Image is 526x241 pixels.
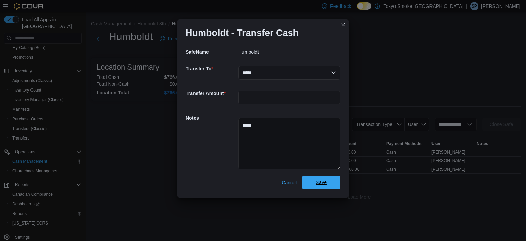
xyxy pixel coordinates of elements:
[186,86,237,100] h5: Transfer Amount
[186,111,237,125] h5: Notes
[186,45,237,59] h5: SafeName
[302,176,340,189] button: Save
[316,179,327,186] span: Save
[279,176,299,190] button: Cancel
[339,21,347,29] button: Closes this modal window
[281,179,297,186] span: Cancel
[238,49,259,55] p: Humboldt
[186,27,299,38] h1: Humboldt - Transfer Cash
[186,62,237,75] h5: Transfer To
